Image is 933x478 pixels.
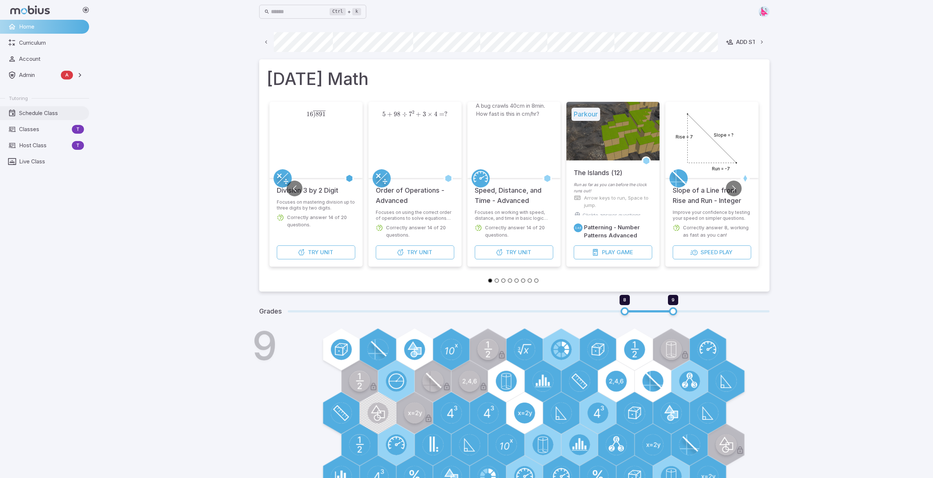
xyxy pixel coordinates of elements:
h5: Grades [259,306,282,316]
span: × [427,110,432,118]
p: Focuses on using the correct order of operations to solve equations with all operations. [376,210,454,221]
h1: 9 [252,326,277,366]
span: 98 [394,110,400,118]
text: Rise = 7 [676,134,693,140]
span: T [72,142,84,149]
button: TryUnit [376,245,454,259]
span: T [72,126,84,133]
button: Go to slide 3 [501,278,506,283]
p: Focuses on working with speed, distance, and time in basic logic puzzles. [475,210,553,221]
span: Play [719,248,732,256]
span: 891 [316,110,326,118]
p: Click to answer questions. [583,212,642,219]
span: + [387,110,392,118]
span: 7 [408,110,412,118]
p: Correctly answer 14 of 20 questions. [485,224,553,239]
span: Live Class [19,158,84,166]
span: 5 [382,110,386,118]
button: Go to previous slide [287,181,302,196]
span: Try [407,248,417,256]
button: TryUnit [475,245,553,259]
h5: The Islands (12) [574,168,622,178]
button: Go to next slide [726,181,742,196]
span: 16 [306,110,313,118]
a: Slope/Linear Equations [669,169,688,188]
button: PlayGame [574,245,652,259]
span: Play [602,248,615,256]
button: Go to slide 6 [521,278,525,283]
span: Game [616,248,633,256]
span: Host Class [19,141,69,149]
button: TryUnit [277,245,355,259]
button: Go to slide 1 [488,278,492,283]
a: Speed/Distance/Time [471,169,490,188]
span: A [61,71,73,79]
p: Correctly answer 14 of 20 questions. [287,214,355,229]
a: Patterning [574,223,583,232]
a: Multiply/Divide [273,169,292,188]
span: 3 [422,110,426,118]
span: Home [19,23,84,31]
span: Unit [320,248,333,256]
button: Go to slide 7 [528,278,532,283]
text: Slope = ? [713,132,733,138]
a: Multiply/Divide [372,169,391,188]
button: Go to slide 5 [514,278,519,283]
button: Go to slide 4 [508,278,512,283]
span: Try [506,248,516,256]
span: 8 [623,297,626,303]
h5: Order of Operations - Advanced [376,185,454,206]
h5: Parkour [572,108,600,121]
h5: Slope of a Line from Rise and Run - Integer [673,185,751,206]
p: Arrow keys to run, Space to jump. [584,194,652,209]
button: Go to slide 2 [495,278,499,283]
img: right-triangle.svg [758,6,769,17]
span: 2 [412,109,414,114]
button: SpeedPlay [673,245,751,259]
h5: Division 3 by 2 Digit [277,185,338,196]
p: Improve your confidence by testing your speed on simpler questions. [673,210,751,221]
span: Admin [19,71,58,79]
h5: Speed, Distance, and Time - Advanced [475,185,553,206]
span: Try [308,248,318,256]
span: ) [313,110,316,118]
h6: Patterning - Number Patterns Advanced [584,223,652,240]
div: + [330,7,361,16]
span: ? [444,110,447,118]
h1: [DATE] Math [267,67,762,92]
p: Focuses on mastering division up to three digits by two digits. [277,199,355,211]
p: Run as far as you can before the clock runs out! [574,182,652,194]
span: Unit [419,248,432,256]
p: Correctly answer 8, working as fast as you can! [683,224,751,239]
kbd: k [352,8,361,15]
p: A bug crawls 40cm in 8min. How fast is this in cm/hr? [476,102,552,118]
div: Add Student [726,38,775,46]
span: Unit [518,248,531,256]
span: ÷ [402,110,407,118]
span: Curriculum [19,39,84,47]
span: Tutoring [9,95,28,101]
span: = [439,110,444,118]
p: Correctly answer 14 of 20 questions. [386,224,454,239]
span: Schedule Class [19,109,84,117]
button: Go to slide 8 [534,278,539,283]
span: Speed [700,248,717,256]
span: 4 [434,110,437,118]
span: + [416,110,421,118]
span: Account [19,55,84,63]
kbd: Ctrl [330,8,346,15]
text: Run = -7 [712,166,730,171]
span: 9 [672,297,675,303]
span: Classes [19,125,69,133]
